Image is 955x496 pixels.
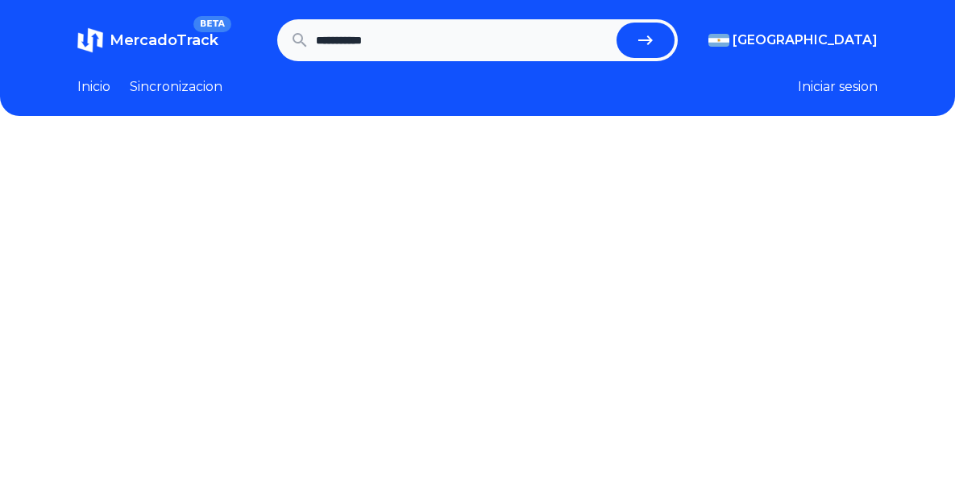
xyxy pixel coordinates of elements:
[110,31,218,49] span: MercadoTrack
[733,31,878,50] span: [GEOGRAPHIC_DATA]
[798,77,878,97] button: Iniciar sesion
[77,27,218,53] a: MercadoTrackBETA
[77,77,110,97] a: Inicio
[708,31,878,50] button: [GEOGRAPHIC_DATA]
[193,16,231,32] span: BETA
[77,27,103,53] img: MercadoTrack
[708,34,729,47] img: Argentina
[130,77,222,97] a: Sincronizacion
